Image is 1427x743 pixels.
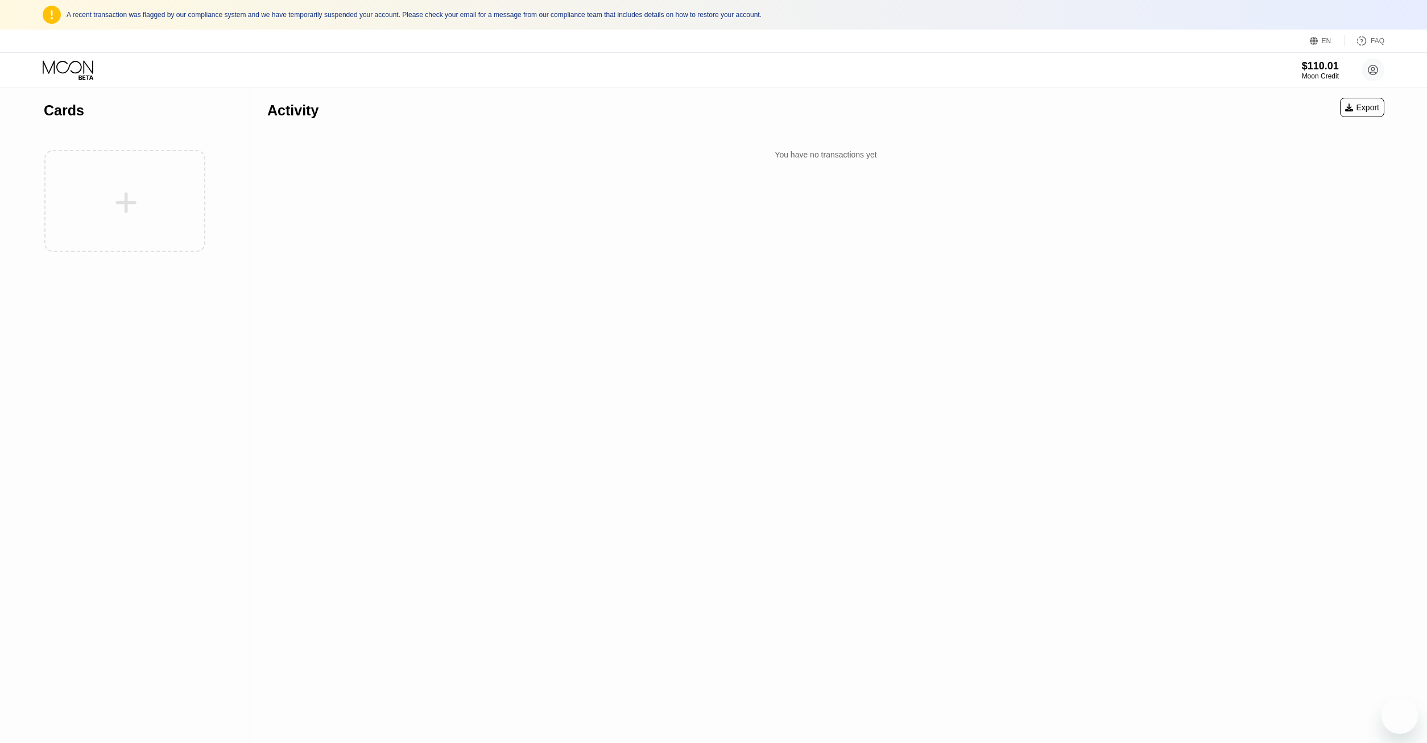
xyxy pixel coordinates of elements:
[1345,103,1379,112] div: Export
[1302,60,1339,72] div: $110.01
[1340,98,1384,117] div: Export
[1381,698,1418,734] iframe: Button to launch messaging window
[1302,60,1339,80] div: $110.01Moon Credit
[267,144,1384,165] div: You have no transactions yet
[1345,35,1384,47] div: FAQ
[1371,37,1384,45] div: FAQ
[267,102,319,119] div: Activity
[1322,37,1331,45] div: EN
[1302,72,1339,80] div: Moon Credit
[67,11,1384,19] div: A recent transaction was flagged by our compliance system and we have temporarily suspended your ...
[1310,35,1345,47] div: EN
[44,102,84,119] div: Cards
